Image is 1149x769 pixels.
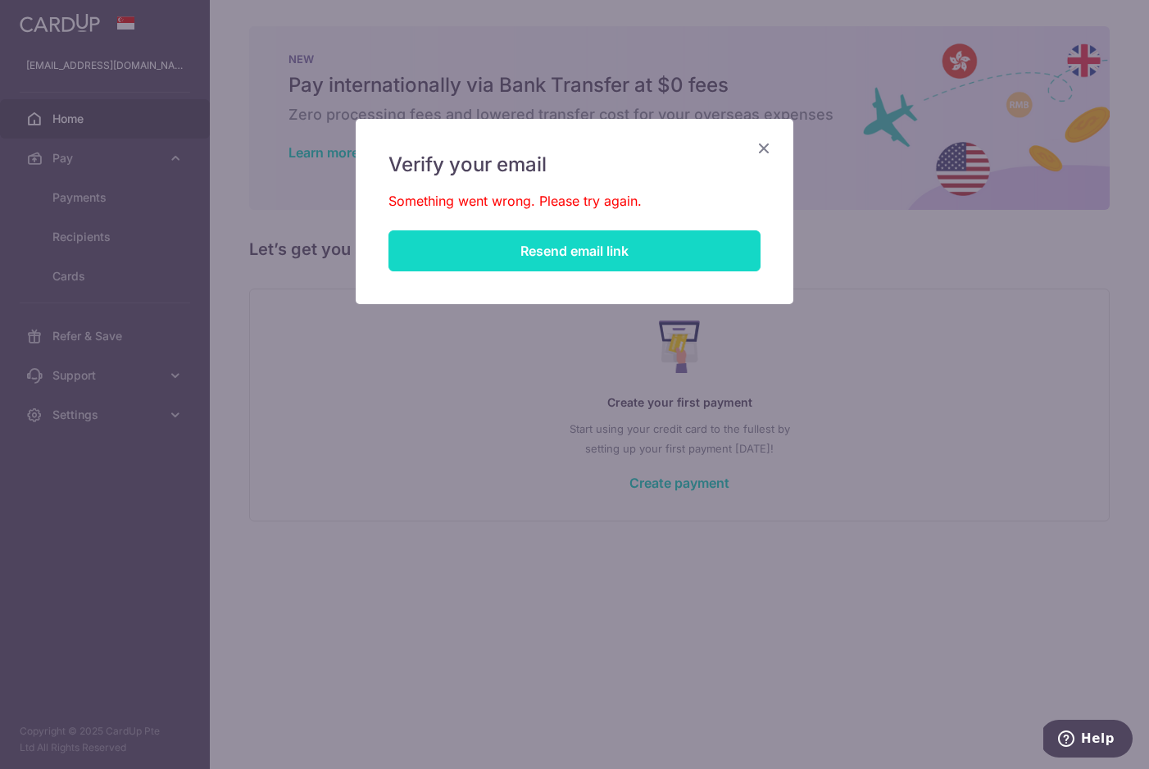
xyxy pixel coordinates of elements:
p: Something went wrong. Please try again. [388,191,761,211]
button: Resend email link [388,230,761,271]
iframe: Opens a widget where you can find more information [1043,720,1133,761]
span: Verify your email [388,152,547,178]
button: Close [754,139,774,158]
